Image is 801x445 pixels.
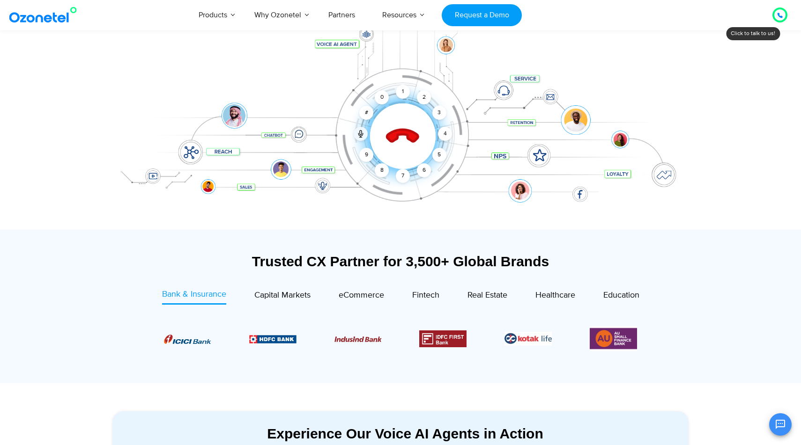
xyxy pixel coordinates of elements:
[339,288,384,305] a: eCommerce
[769,413,792,436] button: Open chat
[603,288,639,305] a: Education
[412,290,439,300] span: Fintech
[535,288,575,305] a: Healthcare
[412,288,439,305] a: Fintech
[249,335,297,343] img: Picture9.png
[396,169,410,183] div: 7
[112,253,689,270] div: Trusted CX Partner for 3,500+ Global Brands
[359,148,373,162] div: 9
[417,90,431,104] div: 2
[375,163,389,177] div: 8
[603,290,639,300] span: Education
[164,326,637,351] div: Image Carousel
[419,330,467,347] img: Picture12.png
[254,288,311,305] a: Capital Markets
[396,85,410,99] div: 1
[590,326,637,351] img: Picture13.png
[432,106,446,120] div: 3
[504,332,552,345] img: Picture26.jpg
[467,290,507,300] span: Real Estate
[162,288,226,305] a: Bank & Insurance
[535,290,575,300] span: Healthcare
[162,289,226,299] span: Bank & Insurance
[359,106,373,120] div: #
[442,4,522,26] a: Request a Demo
[122,425,689,442] div: Experience Our Voice AI Agents in Action
[164,335,211,344] img: Picture8.png
[504,332,552,345] div: 5 / 6
[375,90,389,104] div: 0
[249,333,297,344] div: 2 / 6
[164,333,211,344] div: 1 / 6
[438,127,452,141] div: 4
[467,288,507,305] a: Real Estate
[334,333,382,344] div: 3 / 6
[334,336,382,342] img: Picture10.png
[339,290,384,300] span: eCommerce
[419,330,467,347] div: 4 / 6
[432,148,446,162] div: 5
[417,163,431,177] div: 6
[590,326,637,351] div: 6 / 6
[254,290,311,300] span: Capital Markets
